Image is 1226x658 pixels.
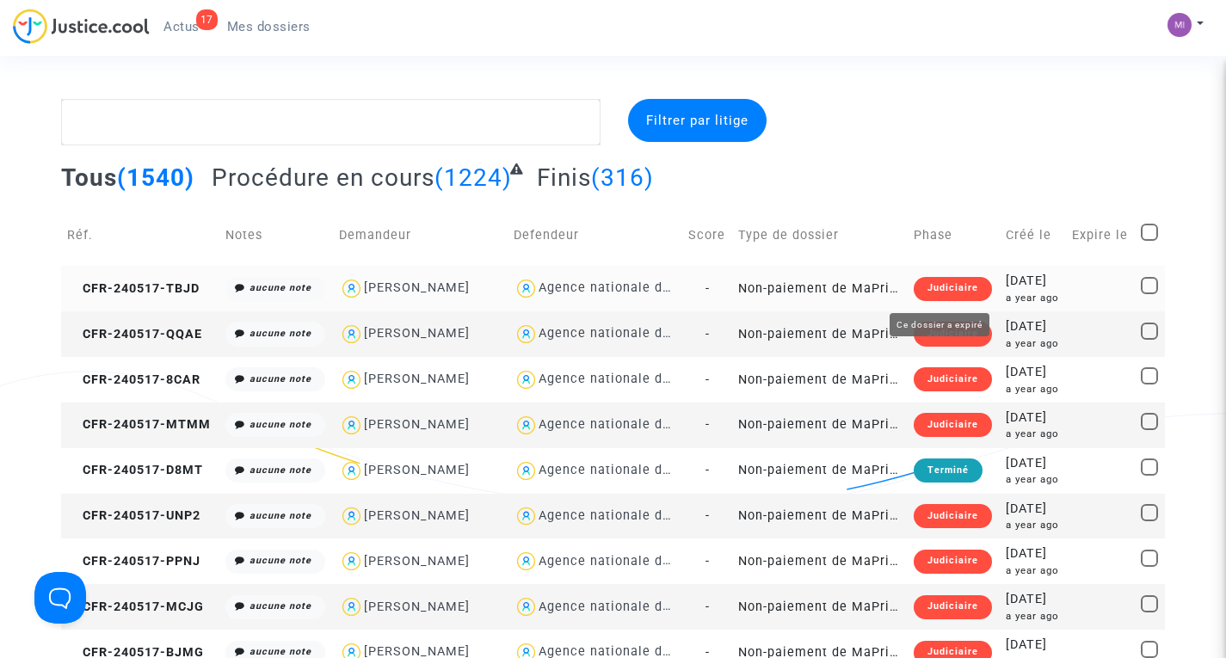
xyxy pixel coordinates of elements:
[67,372,200,387] span: CFR-240517-8CAR
[908,205,1000,266] td: Phase
[1006,363,1060,382] div: [DATE]
[339,504,364,529] img: icon-user.svg
[539,326,728,341] div: Agence nationale de l'habitat
[514,458,539,483] img: icon-user.svg
[1006,609,1060,624] div: a year ago
[163,19,200,34] span: Actus
[508,205,682,266] td: Defendeur
[1006,272,1060,291] div: [DATE]
[705,508,710,523] span: -
[1006,427,1060,441] div: a year ago
[1006,544,1060,563] div: [DATE]
[364,326,470,341] div: [PERSON_NAME]
[537,163,591,192] span: Finis
[514,504,539,529] img: icon-user.svg
[1006,500,1060,519] div: [DATE]
[67,463,203,477] span: CFR-240517-D8MT
[67,417,211,432] span: CFR-240517-MTMM
[67,327,202,341] span: CFR-240517-QQAE
[212,163,434,192] span: Procédure en cours
[67,554,200,569] span: CFR-240517-PPNJ
[732,538,907,584] td: Non-paiement de MaPrimeRenov' par l'ANAH (mandataire DRAPO)
[333,205,508,266] td: Demandeur
[364,417,470,432] div: [PERSON_NAME]
[539,508,728,523] div: Agence nationale de l'habitat
[1066,205,1135,266] td: Expire le
[732,311,907,357] td: Non-paiement de MaPrimeRenov' par l'ANAH (mandataire DRAPO)
[34,572,86,624] iframe: Help Scout Beacon - Open
[539,600,728,614] div: Agence nationale de l'habitat
[682,205,732,266] td: Score
[250,510,311,521] i: aucune note
[219,205,333,266] td: Notes
[732,448,907,494] td: Non-paiement de MaPrimeRenov' par l'ANAH (mandataire DRAPO)
[250,328,311,339] i: aucune note
[1167,13,1192,37] img: 73adda73793dbbda753bb9bae147f33f
[250,646,311,657] i: aucune note
[705,327,710,341] span: -
[914,413,992,437] div: Judiciaire
[705,281,710,296] span: -
[646,113,749,128] span: Filtrer par litige
[250,373,311,384] i: aucune note
[1006,563,1060,578] div: a year ago
[250,419,311,430] i: aucune note
[364,463,470,477] div: [PERSON_NAME]
[705,372,710,387] span: -
[339,413,364,438] img: icon-user.svg
[364,280,470,295] div: [PERSON_NAME]
[539,463,728,477] div: Agence nationale de l'habitat
[1006,518,1060,532] div: a year ago
[539,280,728,295] div: Agence nationale de l'habitat
[339,367,364,392] img: icon-user.svg
[364,554,470,569] div: [PERSON_NAME]
[250,464,311,476] i: aucune note
[514,276,539,301] img: icon-user.svg
[705,417,710,432] span: -
[514,549,539,574] img: icon-user.svg
[539,417,728,432] div: Agence nationale de l'habitat
[705,463,710,477] span: -
[13,9,150,44] img: jc-logo.svg
[732,403,907,448] td: Non-paiement de MaPrimeRenov' par l'ANAH (mandataire DRAPO)
[914,595,992,619] div: Judiciaire
[514,413,539,438] img: icon-user.svg
[1006,454,1060,473] div: [DATE]
[1006,409,1060,427] div: [DATE]
[339,276,364,301] img: icon-user.svg
[732,584,907,630] td: Non-paiement de MaPrimeRenov' par l'ANAH (mandataire DRAPO)
[705,554,710,569] span: -
[1006,472,1060,487] div: a year ago
[67,508,200,523] span: CFR-240517-UNP2
[339,322,364,347] img: icon-user.svg
[150,14,213,40] a: 17Actus
[196,9,218,30] div: 17
[250,600,311,612] i: aucune note
[732,494,907,539] td: Non-paiement de MaPrimeRenov' par l'ANAH (mandataire DRAPO)
[339,549,364,574] img: icon-user.svg
[61,205,219,266] td: Réf.
[364,508,470,523] div: [PERSON_NAME]
[539,554,728,569] div: Agence nationale de l'habitat
[1006,636,1060,655] div: [DATE]
[732,357,907,403] td: Non-paiement de MaPrimeRenov' par l'ANAH (mandataire DRAPO)
[1006,291,1060,305] div: a year ago
[339,594,364,619] img: icon-user.svg
[705,600,710,614] span: -
[914,504,992,528] div: Judiciaire
[914,277,992,301] div: Judiciaire
[250,282,311,293] i: aucune note
[117,163,194,192] span: (1540)
[213,14,324,40] a: Mes dossiers
[1006,336,1060,351] div: a year ago
[539,372,728,386] div: Agence nationale de l'habitat
[1006,317,1060,336] div: [DATE]
[914,550,992,574] div: Judiciaire
[250,555,311,566] i: aucune note
[914,367,992,391] div: Judiciaire
[67,281,200,296] span: CFR-240517-TBJD
[339,458,364,483] img: icon-user.svg
[364,372,470,386] div: [PERSON_NAME]
[514,594,539,619] img: icon-user.svg
[514,322,539,347] img: icon-user.svg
